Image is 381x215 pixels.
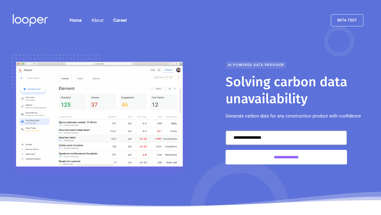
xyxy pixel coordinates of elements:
div: About [91,17,104,24]
a: beta test [331,14,363,26]
div: AI-powered data provider [226,61,286,69]
p: Generate carbon data for any construction product with confidence [226,112,361,120]
a: Home [65,14,87,26]
form: Email Form [226,131,347,164]
div: About [87,14,108,26]
h1: Solving carbon data unavailability [226,74,368,107]
a: Career [108,14,132,26]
